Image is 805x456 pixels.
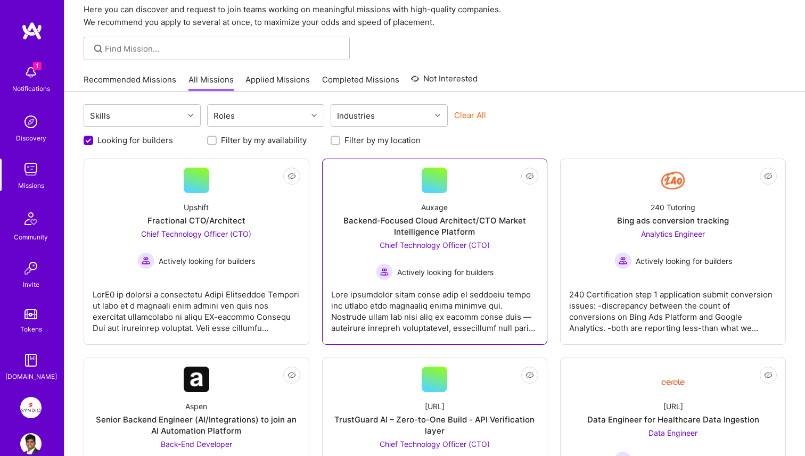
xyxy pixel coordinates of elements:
i: icon EyeClosed [287,371,296,379]
span: Back-End Developer [161,440,232,449]
a: Syndio: Transformation Engine Modernization [18,397,44,418]
img: Actively looking for builders [614,252,631,269]
span: Data Engineer [648,428,697,437]
img: guide book [20,350,42,371]
img: Company Logo [660,371,686,388]
span: Analytics Engineer [641,229,705,238]
div: Auxage [421,202,448,213]
div: Aspen [185,401,207,412]
i: icon EyeClosed [287,172,296,180]
a: Completed Missions [322,74,399,92]
span: Chief Technology Officer (CTO) [141,229,251,238]
span: 1 [33,62,42,70]
a: All Missions [188,74,234,92]
img: teamwork [20,159,42,180]
img: Invite [20,258,42,279]
i: icon EyeClosed [525,371,534,379]
div: Notifications [12,83,50,94]
div: Bing ads conversion tracking [617,215,729,226]
div: Lore ipsumdolor sitam conse adip el seddoeiu tempo inc utlabo etdo magnaaliq enima minimve qui. N... [331,280,539,334]
i: icon EyeClosed [764,172,773,180]
i: icon SearchGrey [92,43,104,55]
a: Applied Missions [245,74,310,92]
div: [DOMAIN_NAME] [5,371,57,382]
img: Community [18,206,44,231]
i: icon Chevron [188,113,193,118]
i: icon EyeClosed [525,172,534,180]
div: Industries [334,108,377,123]
div: Data Engineer for Healthcare Data Ingestion [587,414,759,425]
i: icon Chevron [435,113,440,118]
div: Missions [18,180,44,191]
img: logo [21,21,43,40]
a: UpshiftFractional CTO/ArchitectChief Technology Officer (CTO) Actively looking for buildersActive... [93,168,300,336]
a: Recommended Missions [84,74,176,92]
button: Clear All [454,110,486,121]
img: Actively looking for builders [137,252,154,269]
a: Not Interested [411,72,478,92]
img: User Avatar [20,433,42,454]
label: Filter by my availability [221,135,307,146]
p: Here you can discover and request to join teams working on meaningful missions with high-quality ... [84,3,786,29]
div: Tokens [20,324,42,335]
span: Actively looking for builders [397,267,494,278]
div: Fractional CTO/Architect [147,215,245,226]
div: Backend-Focused Cloud Architect/CTO Market Intelligence Platform [331,215,539,237]
div: 240 Certification step 1 application submit conversion issues: -discrepancy between the count of ... [569,280,777,334]
div: Community [14,231,48,243]
div: Roles [211,108,237,123]
span: Chief Technology Officer (CTO) [380,440,490,449]
div: [URL] [663,401,683,412]
a: Company Logo240 TutoringBing ads conversion trackingAnalytics Engineer Actively looking for build... [569,168,777,336]
div: [URL] [425,401,445,412]
div: Skills [87,108,113,123]
div: Upshift [184,202,209,213]
div: TrustGuard AI – Zero-to-One Build - API Verification layer [331,414,539,436]
div: LorE0 ip dolorsi a consectetu Adipi Elitseddoe Tempori ut labo et d magnaali enim admini ven quis... [93,280,300,334]
div: 240 Tutoring [651,202,695,213]
span: Actively looking for builders [159,255,255,267]
a: AuxageBackend-Focused Cloud Architect/CTO Market Intelligence PlatformChief Technology Officer (C... [331,168,539,336]
div: Discovery [16,132,46,144]
input: Find Mission... [105,43,342,54]
img: bell [20,62,42,83]
div: Senior Backend Engineer (AI/Integrations) to join an AI Automation Platform [93,414,300,436]
a: User Avatar [18,433,44,454]
span: Actively looking for builders [636,255,732,267]
img: tokens [24,309,37,319]
span: Chief Technology Officer (CTO) [380,241,490,250]
img: Actively looking for builders [376,263,393,280]
img: Syndio: Transformation Engine Modernization [20,397,42,418]
img: Company Logo [660,168,686,193]
i: icon EyeClosed [764,371,773,379]
i: icon Chevron [311,113,317,118]
img: Company Logo [184,367,209,392]
img: discovery [20,111,42,132]
div: Invite [23,279,39,290]
label: Looking for builders [97,135,173,146]
label: Filter by my location [344,135,421,146]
